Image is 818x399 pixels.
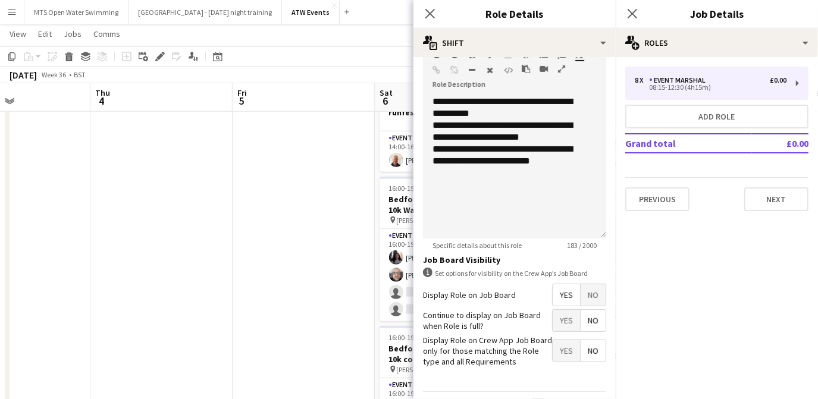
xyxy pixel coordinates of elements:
[413,6,616,21] h3: Role Details
[423,241,531,250] span: Specific details about this role
[649,76,710,84] div: Event Marshal
[557,64,566,74] button: Fullscreen
[10,69,37,81] div: [DATE]
[380,194,513,215] h3: Bedford Running Festival 10k Water Station Marshal - £20 ATW credits per hour
[38,29,52,39] span: Edit
[468,65,477,75] button: Horizontal Line
[486,65,494,75] button: Clear Formatting
[24,1,129,24] button: MTS Open Water Swimming
[581,284,606,306] span: No
[744,187,808,211] button: Next
[752,134,808,153] td: £0.00
[625,105,808,128] button: Add role
[581,310,606,331] span: No
[616,29,818,57] div: Roles
[39,70,69,79] span: Week 36
[129,1,282,24] button: [GEOGRAPHIC_DATA] - [DATE] night training
[380,229,513,321] app-card-role: Event Marshal1A2/416:00-19:30 (3h30m)[PERSON_NAME][PERSON_NAME]
[625,187,689,211] button: Previous
[522,64,530,74] button: Paste as plain text
[282,1,340,24] button: ATW Events
[553,340,580,362] span: Yes
[635,84,786,90] div: 08:15-12:30 (4h15m)
[770,76,786,84] div: £0.00
[557,241,606,250] span: 183 / 2000
[380,343,513,365] h3: Bedford Running Festival 10k course marshal - £20 ATW credits per hour
[380,177,513,321] app-job-card: 16:00-19:30 (3h30m)2/4Bedford Running Festival 10k Water Station Marshal - £20 ATW credits per ho...
[423,290,516,300] label: Display Role on Job Board
[625,134,752,153] td: Grand total
[95,87,110,98] span: Thu
[59,26,86,42] a: Jobs
[93,29,120,39] span: Comms
[380,79,513,172] app-job-card: 14:00-16:00 (2h)1/15k tailwalker Bedford runfest £40 ATW credits1 RoleEvent Marshal1/114:00-16:00...
[581,340,606,362] span: No
[64,29,82,39] span: Jobs
[540,64,548,74] button: Insert video
[236,94,247,108] span: 5
[553,284,580,306] span: Yes
[5,26,31,42] a: View
[616,6,818,21] h3: Job Details
[93,94,110,108] span: 4
[378,94,393,108] span: 6
[389,184,451,193] span: 16:00-19:30 (3h30m)
[423,310,552,331] label: Continue to display on Job Board when Role is full?
[423,268,606,279] div: Set options for visibility on the Crew App’s Job Board
[553,310,580,331] span: Yes
[237,87,247,98] span: Fri
[380,131,513,172] app-card-role: Event Marshal1/114:00-16:00 (2h)[PERSON_NAME]
[74,70,86,79] div: BST
[397,365,447,374] span: [PERSON_NAME]
[33,26,57,42] a: Edit
[413,29,616,57] div: Shift
[10,29,26,39] span: View
[635,76,649,84] div: 8 x
[423,255,606,265] h3: Job Board Visibility
[389,333,451,342] span: 16:00-19:30 (3h30m)
[380,87,393,98] span: Sat
[504,65,512,75] button: HTML Code
[397,216,447,225] span: [PERSON_NAME]
[89,26,125,42] a: Comms
[423,335,552,367] label: Display Role on Crew App Job Board only for those matching the Role type and all Requirements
